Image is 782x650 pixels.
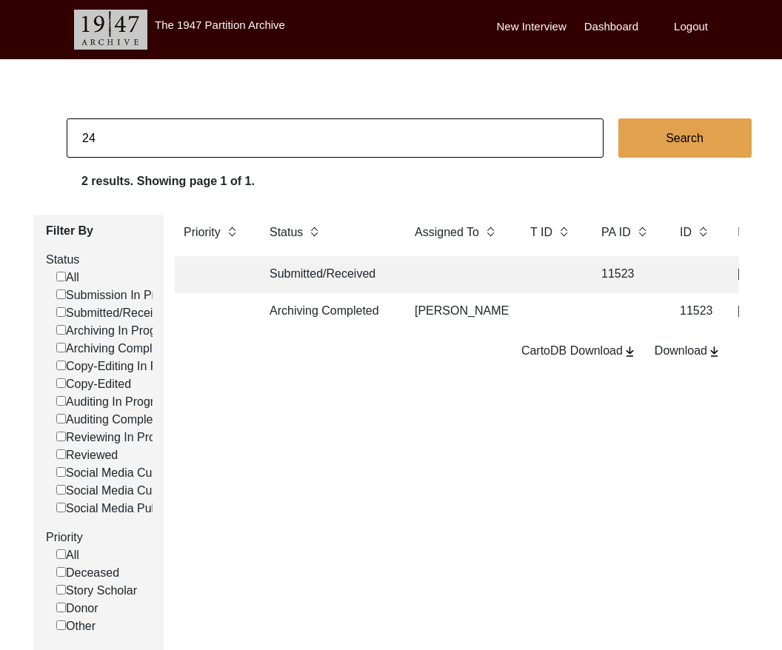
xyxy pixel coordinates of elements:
[623,345,637,358] img: download-button.png
[530,224,552,241] label: T ID
[601,224,631,241] label: PA ID
[497,19,567,36] label: New Interview
[261,293,394,330] td: Archiving Completed
[56,564,119,582] label: Deceased
[67,118,604,158] input: Search...
[56,600,98,617] label: Donor
[592,256,659,293] td: 11523
[56,289,66,299] input: Submission In Progress
[56,432,66,441] input: Reviewing In Progress
[56,567,66,577] input: Deceased
[406,293,509,330] td: [PERSON_NAME]
[56,620,66,630] input: Other
[56,429,184,446] label: Reviewing In Progress
[618,118,752,158] button: Search
[584,19,638,36] label: Dashboard
[680,224,692,241] label: ID
[56,467,66,477] input: Social Media Curation In Progress
[415,224,479,241] label: Assigned To
[56,503,66,512] input: Social Media Published
[184,224,221,241] label: Priority
[56,307,66,317] input: Submitted/Received
[56,464,246,482] label: Social Media Curation In Progress
[56,378,66,388] input: Copy-Edited
[81,172,255,190] label: 2 results. Showing page 1 of 1.
[56,500,189,517] label: Social Media Published
[485,224,495,240] img: sort-button.png
[56,340,176,358] label: Archiving Completed
[707,345,721,358] img: download-button.png
[674,19,708,36] label: Logout
[521,342,637,360] div: CartoDB Download
[56,485,66,495] input: Social Media Curated
[56,582,137,600] label: Story Scholar
[56,287,191,304] label: Submission In Progress
[56,272,66,281] input: All
[655,342,721,360] div: Download
[56,414,66,423] input: Auditing Completed
[56,449,66,459] input: Reviewed
[56,446,118,464] label: Reviewed
[155,19,285,31] label: The 1947 Partition Archive
[227,224,237,240] img: sort-button.png
[56,603,66,612] input: Donor
[56,269,79,287] label: All
[56,358,198,375] label: Copy-Editing In Progress
[46,222,153,240] label: Filter By
[261,256,394,293] td: Submitted/Received
[56,396,66,406] input: Auditing In Progress
[56,617,96,635] label: Other
[56,343,66,352] input: Archiving Completed
[56,482,179,500] label: Social Media Curated
[56,325,66,335] input: Archiving In Progress
[56,304,172,322] label: Submitted/Received
[671,293,717,330] td: 11523
[74,10,147,50] img: header-logo.png
[309,224,319,240] img: sort-button.png
[637,224,647,240] img: sort-button.png
[558,224,569,240] img: sort-button.png
[56,411,170,429] label: Auditing Completed
[56,549,66,559] input: All
[698,224,708,240] img: sort-button.png
[56,393,173,411] label: Auditing In Progress
[46,529,153,546] label: Priority
[56,585,66,594] input: Story Scholar
[56,375,131,393] label: Copy-Edited
[56,546,79,564] label: All
[270,224,303,241] label: Status
[56,361,66,370] input: Copy-Editing In Progress
[56,322,178,340] label: Archiving In Progress
[46,251,153,269] label: Status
